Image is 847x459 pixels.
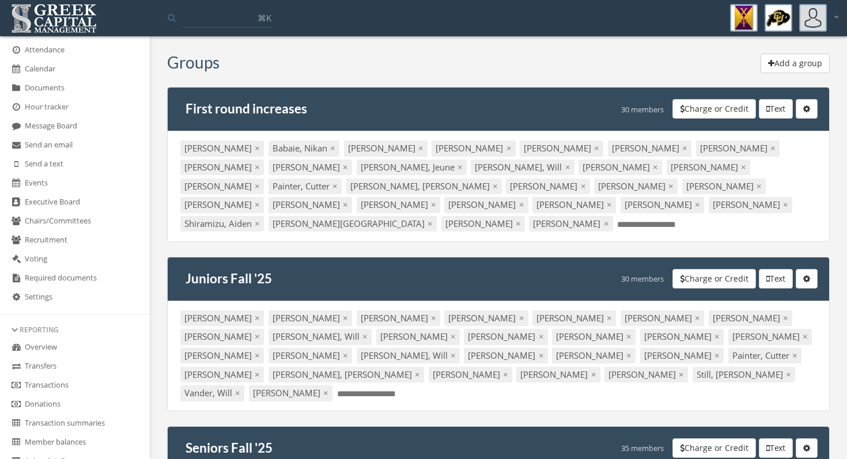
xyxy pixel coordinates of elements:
span: × [415,369,420,380]
span: × [506,142,512,154]
span: × [626,350,632,361]
div: [PERSON_NAME] [516,367,600,382]
div: [PERSON_NAME] [608,141,691,156]
div: [PERSON_NAME] [357,197,440,213]
span: × [332,180,338,192]
span: × [343,350,348,361]
div: [PERSON_NAME] [464,348,547,363]
span: × [519,312,524,324]
span: × [695,312,700,324]
div: [PERSON_NAME] [429,367,512,382]
span: × [792,350,797,361]
h4: Juniors Fall '25 [186,269,272,289]
button: Text [759,269,793,289]
div: [PERSON_NAME] [180,179,264,194]
div: [PERSON_NAME] [180,197,264,213]
div: Painter, Cutter [269,179,342,194]
span: × [255,161,260,173]
span: × [451,331,456,342]
button: Charge or Credit [672,438,756,458]
span: × [714,331,720,342]
div: [PERSON_NAME] [249,385,332,401]
span: × [255,369,260,380]
button: Text [759,99,793,119]
div: [PERSON_NAME] [552,348,636,363]
div: [PERSON_NAME] [709,197,792,213]
button: Charge or Credit [672,269,756,289]
div: Shiramizu, Aiden [180,216,264,232]
div: Babaie, Nikan [269,141,339,156]
div: [PERSON_NAME] [441,216,525,232]
div: [PERSON_NAME] [444,197,528,213]
span: × [607,199,612,210]
div: [PERSON_NAME] [180,348,264,363]
span: × [653,161,658,173]
span: × [255,142,260,154]
span: × [757,180,762,192]
div: [PERSON_NAME] [532,197,616,213]
div: [PERSON_NAME] [506,179,589,194]
span: × [682,142,687,154]
div: 30 members [621,269,664,289]
span: × [451,350,456,361]
div: [PERSON_NAME] [529,216,612,232]
span: × [604,218,609,229]
span: × [741,161,746,173]
span: × [503,369,508,380]
span: × [330,142,335,154]
div: [PERSON_NAME], [PERSON_NAME] [346,179,502,194]
span: × [519,199,524,210]
div: [PERSON_NAME], Will [471,160,574,175]
span: × [591,369,596,380]
div: [PERSON_NAME] [520,141,603,156]
div: [PERSON_NAME] [180,329,264,344]
div: [PERSON_NAME] [180,141,264,156]
div: [PERSON_NAME], [PERSON_NAME] [269,367,424,382]
div: [PERSON_NAME][GEOGRAPHIC_DATA] [269,216,437,232]
button: Charge or Credit [672,99,756,119]
span: × [594,142,599,154]
span: × [255,350,260,361]
div: [PERSON_NAME] [621,310,704,326]
button: Text [759,438,793,458]
span: × [786,369,791,380]
h4: Seniors Fall '25 [186,438,273,458]
div: [PERSON_NAME], Will [357,348,460,363]
div: [PERSON_NAME] [696,141,780,156]
span: × [770,142,776,154]
span: × [235,387,240,399]
div: [PERSON_NAME] [552,329,636,344]
div: [PERSON_NAME] [344,141,428,156]
div: Reporting [12,325,138,335]
span: × [255,199,260,210]
span: × [323,387,328,399]
span: × [539,350,544,361]
span: × [695,199,700,210]
div: [PERSON_NAME] [269,160,352,175]
span: × [581,180,586,192]
button: Add a group [761,54,830,73]
span: × [255,218,260,229]
div: [PERSON_NAME] [376,329,460,344]
div: [PERSON_NAME] [667,160,750,175]
div: [PERSON_NAME] [594,179,678,194]
span: × [607,312,612,324]
span: × [431,312,436,324]
div: [PERSON_NAME] [432,141,515,156]
div: [PERSON_NAME] [180,310,264,326]
span: ⌘K [258,12,271,24]
div: [PERSON_NAME] [464,329,547,344]
span: × [457,161,463,173]
div: [PERSON_NAME], Will [269,329,372,344]
div: [PERSON_NAME] [709,310,792,326]
span: × [255,180,260,192]
h4: First round increases [186,99,307,119]
span: × [626,331,632,342]
div: [PERSON_NAME] [269,197,352,213]
span: × [565,161,570,173]
span: × [255,331,260,342]
span: × [255,312,260,324]
span: × [539,331,544,342]
div: [PERSON_NAME] [682,179,766,194]
span: × [343,161,348,173]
